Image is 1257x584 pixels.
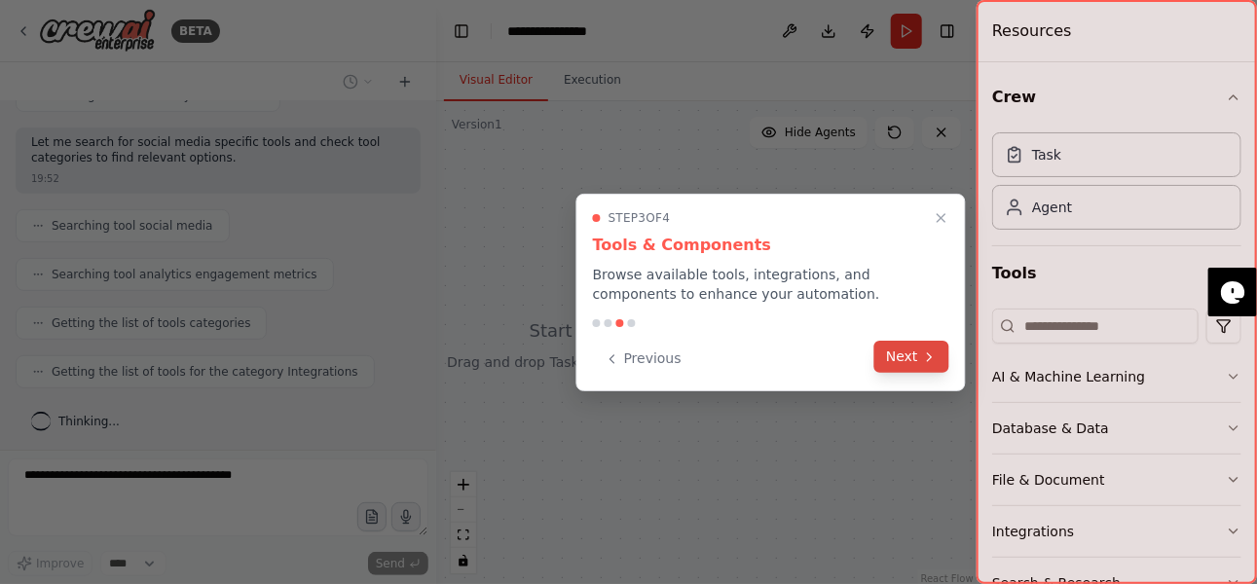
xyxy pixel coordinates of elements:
[874,341,949,373] button: Next
[930,206,953,230] button: Close walkthrough
[593,343,693,375] button: Previous
[609,210,671,226] span: Step 3 of 4
[448,18,475,45] button: Hide left sidebar
[593,265,949,304] p: Browse available tools, integrations, and components to enhance your automation.
[593,234,949,257] h3: Tools & Components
